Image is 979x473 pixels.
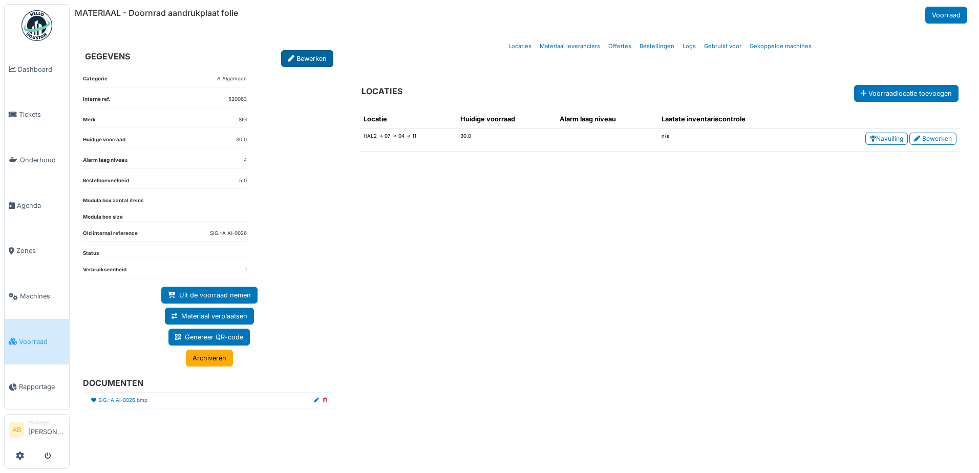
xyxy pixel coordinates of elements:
[925,7,967,24] a: Voorraad
[161,287,258,304] a: Uit de voorraad nemen
[168,329,250,346] a: Genereer QR-code
[236,136,247,144] dd: 30.0
[678,34,700,58] a: Logs
[19,337,65,347] span: Voorraad
[239,177,247,185] dd: 5.0
[5,228,69,274] a: Zones
[98,397,147,404] a: SIG.-A Al-0026.bmp
[28,419,65,441] li: [PERSON_NAME]
[5,183,69,228] a: Agenda
[456,128,556,152] td: 30.0
[83,250,99,257] dt: Status
[244,157,247,164] dd: 4
[5,273,69,319] a: Machines
[83,96,110,107] dt: Interne ref.
[83,197,143,205] dt: Modula box aantal items
[83,378,327,388] h6: DOCUMENTEN
[245,266,247,274] dd: 1
[657,128,803,152] td: n/a
[228,96,247,103] dd: 520063
[5,92,69,138] a: Tickets
[5,47,69,92] a: Dashboard
[17,201,65,210] span: Agenda
[536,34,604,58] a: Materiaal leveranciers
[556,110,657,128] th: Alarm laag niveau
[5,137,69,183] a: Onderhoud
[359,128,456,152] td: HAL2 -> 07 -> 04 -> 11
[604,34,635,58] a: Offertes
[83,230,138,242] dt: Old internal reference
[456,110,556,128] th: Huidige voorraad
[83,213,123,221] dt: Modula box size
[9,422,24,438] li: AB
[85,52,130,61] h6: GEGEVENS
[18,64,65,74] span: Dashboard
[361,87,402,96] h6: LOCATIES
[165,308,254,325] a: Materiaal verplaatsen
[83,116,96,128] dt: Merk
[635,34,678,58] a: Bestellingen
[210,230,247,238] dd: SIG.-A Al-0026
[909,133,956,145] a: Bewerken
[281,50,333,67] a: Bewerken
[217,75,247,83] dd: A Algemeen
[19,110,65,119] span: Tickets
[28,419,65,426] div: Manager
[22,10,52,41] img: Badge_color-CXgf-gQk.svg
[16,246,65,255] span: Zones
[854,85,959,102] button: Voorraadlocatie toevoegen
[5,364,69,410] a: Rapportage
[19,382,65,392] span: Rapportage
[83,75,108,87] dt: Categorie
[359,110,456,128] th: Locatie
[504,34,536,58] a: Locaties
[239,116,247,124] dd: SIG
[186,350,233,367] a: Archiveren
[83,177,129,189] dt: Bestelhoeveelheid
[83,157,127,168] dt: Alarm laag niveau
[657,110,803,128] th: Laatste inventariscontrole
[83,136,125,148] dt: Huidige voorraad
[5,319,69,364] a: Voorraad
[75,8,238,18] h6: MATERIAAL - Doornrad aandrukplaat folie
[20,291,65,301] span: Machines
[83,266,126,278] dt: Verbruikseenheid
[746,34,816,58] a: Gekoppelde machines
[9,419,65,443] a: AB Manager[PERSON_NAME]
[700,34,746,58] a: Gebruikt voor
[865,133,908,145] a: Navulling
[20,155,65,165] span: Onderhoud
